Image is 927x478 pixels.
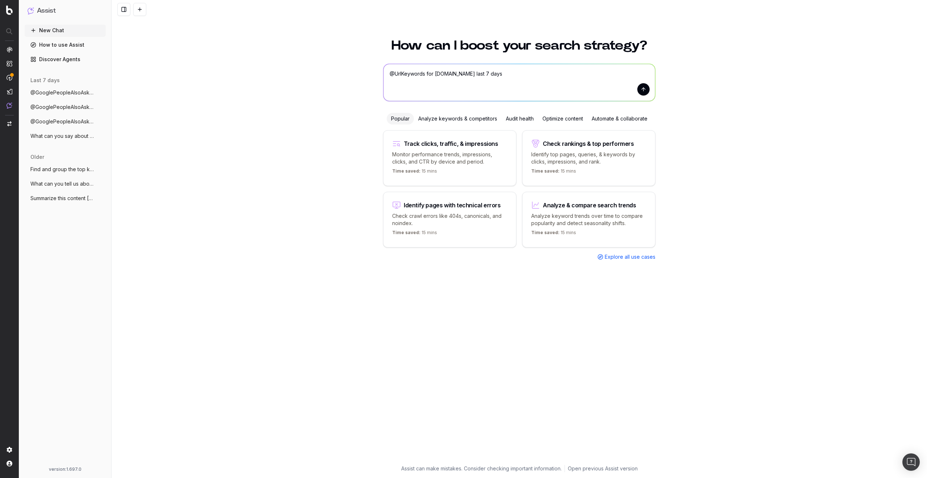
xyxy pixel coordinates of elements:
span: Summarize this content [URL][PERSON_NAME] [30,195,94,202]
div: Popular [387,113,414,124]
div: Analyze keywords & competitors [414,113,502,124]
div: Check rankings & top performers [543,141,634,147]
button: What can you tell us about [PERSON_NAME] [25,178,106,190]
span: older [30,153,44,161]
span: Time saved: [392,168,420,174]
span: @GooglePeopleAlsoAsk show me related que [30,89,94,96]
p: 15 mins [531,168,576,177]
div: Identify pages with technical errors [404,202,501,208]
img: Analytics [7,47,12,52]
p: Monitor performance trends, impressions, clicks, and CTR by device and period. [392,151,507,165]
img: Assist [28,7,34,14]
button: What can you say about [PERSON_NAME]? H [25,130,106,142]
button: @GooglePeopleAlsoAsk what's is a LLM? [25,101,106,113]
img: Assist [7,102,12,109]
span: Time saved: [531,230,559,235]
a: Discover Agents [25,54,106,65]
button: @GooglePeopleAlsoAsk show me related que [25,87,106,98]
a: How to use Assist [25,39,106,51]
h1: Assist [37,6,56,16]
img: Switch project [7,121,12,126]
p: Check crawl errors like 404s, canonicals, and noindex. [392,212,507,227]
img: My account [7,461,12,466]
div: version: 1.697.0 [28,466,103,472]
p: 15 mins [392,230,437,238]
span: Time saved: [531,168,559,174]
h1: How can I boost your search strategy? [383,39,655,52]
span: @GooglePeopleAlsoAsk What is a LLM? [30,118,94,125]
div: Track clicks, traffic, & impressions [404,141,498,147]
button: @GooglePeopleAlsoAsk What is a LLM? [25,116,106,127]
span: @GooglePeopleAlsoAsk what's is a LLM? [30,103,94,111]
button: Summarize this content [URL][PERSON_NAME] [25,193,106,204]
p: Assist can make mistakes. Consider checking important information. [401,465,562,472]
p: 15 mins [531,230,576,238]
p: 15 mins [392,168,437,177]
img: Studio [7,89,12,94]
a: Explore all use cases [597,253,655,261]
span: last 7 days [30,77,60,84]
span: Time saved: [392,230,420,235]
textarea: @UrlKeywords for [DOMAIN_NAME] last 7 days [383,64,655,101]
button: Find and group the top keywords for hack [25,164,106,175]
img: Setting [7,447,12,453]
div: Audit health [502,113,538,124]
p: Analyze keyword trends over time to compare popularity and detect seasonality shifts. [531,212,646,227]
span: What can you tell us about [PERSON_NAME] [30,180,94,187]
span: Find and group the top keywords for hack [30,166,94,173]
img: Activation [7,75,12,81]
img: Intelligence [7,60,12,67]
img: Botify logo [6,5,13,15]
a: Open previous Assist version [568,465,638,472]
div: Analyze & compare search trends [543,202,636,208]
button: New Chat [25,25,106,36]
span: What can you say about [PERSON_NAME]? H [30,132,94,140]
div: Open Intercom Messenger [902,453,920,471]
p: Identify top pages, queries, & keywords by clicks, impressions, and rank. [531,151,646,165]
span: Explore all use cases [605,253,655,261]
div: Automate & collaborate [587,113,652,124]
button: Assist [28,6,103,16]
div: Optimize content [538,113,587,124]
